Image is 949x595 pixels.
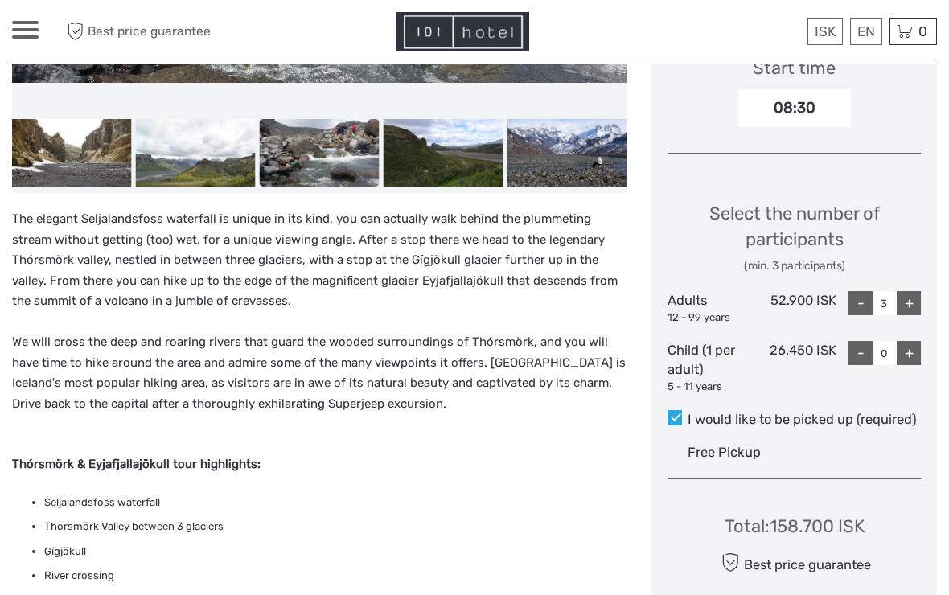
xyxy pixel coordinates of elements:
img: daa3ef9c15754a0cac4db227489be418_slider_thumbnail.jpeg [136,119,256,187]
div: Start time [753,55,836,80]
div: Total : 158.700 ISK [725,514,865,539]
div: 26.450 ISK [752,341,836,394]
li: Gígjökull [44,543,627,560]
div: 52.900 ISK [752,291,836,325]
p: The elegant Seljalandsfoss waterfall is unique in its kind, you can actually walk behind the plum... [12,209,627,414]
span: ISK [815,23,836,39]
div: Best price guarantee [717,548,871,577]
button: Open LiveChat chat widget [13,6,61,55]
div: Adults [668,291,752,325]
img: 0d617fd09f184f63b9ab27a5032ee5e9_slider_thumbnail.jpg [507,119,627,187]
div: + [897,341,921,365]
span: Free Pickup [688,445,761,460]
img: f002cdb791454abb84bea941b2b20d2e_slider_thumbnail.jpg [384,119,503,187]
li: Thorsmörk Valley between 3 glaciers [44,518,627,535]
div: - [848,341,873,365]
img: f547b7928ab44139bbc6edb7cac72ec1_slider_thumbnail.jpg [260,119,380,187]
div: EN [850,18,882,45]
div: - [848,291,873,315]
span: Best price guarantee [63,18,244,45]
div: (min. 3 participants) [668,258,921,274]
div: 5 - 11 years [668,380,752,395]
div: Select the number of participants [668,201,921,274]
span: 0 [916,23,930,39]
div: 12 - 99 years [668,310,752,326]
div: + [897,291,921,315]
img: bc68a0b1728a4ebb988ca94ce6980061_slider_thumbnail.jpg [12,119,132,187]
li: Seljalandsfoss waterfall [44,494,627,511]
img: Hotel Information [396,12,529,51]
li: River crossing [44,567,627,585]
div: Child (1 per adult) [668,341,752,394]
label: I would like to be picked up (required) [668,410,921,429]
strong: Thórsmörk & Eyjafjallajökull tour highlights: [12,457,261,471]
div: 08:30 [738,89,851,126]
